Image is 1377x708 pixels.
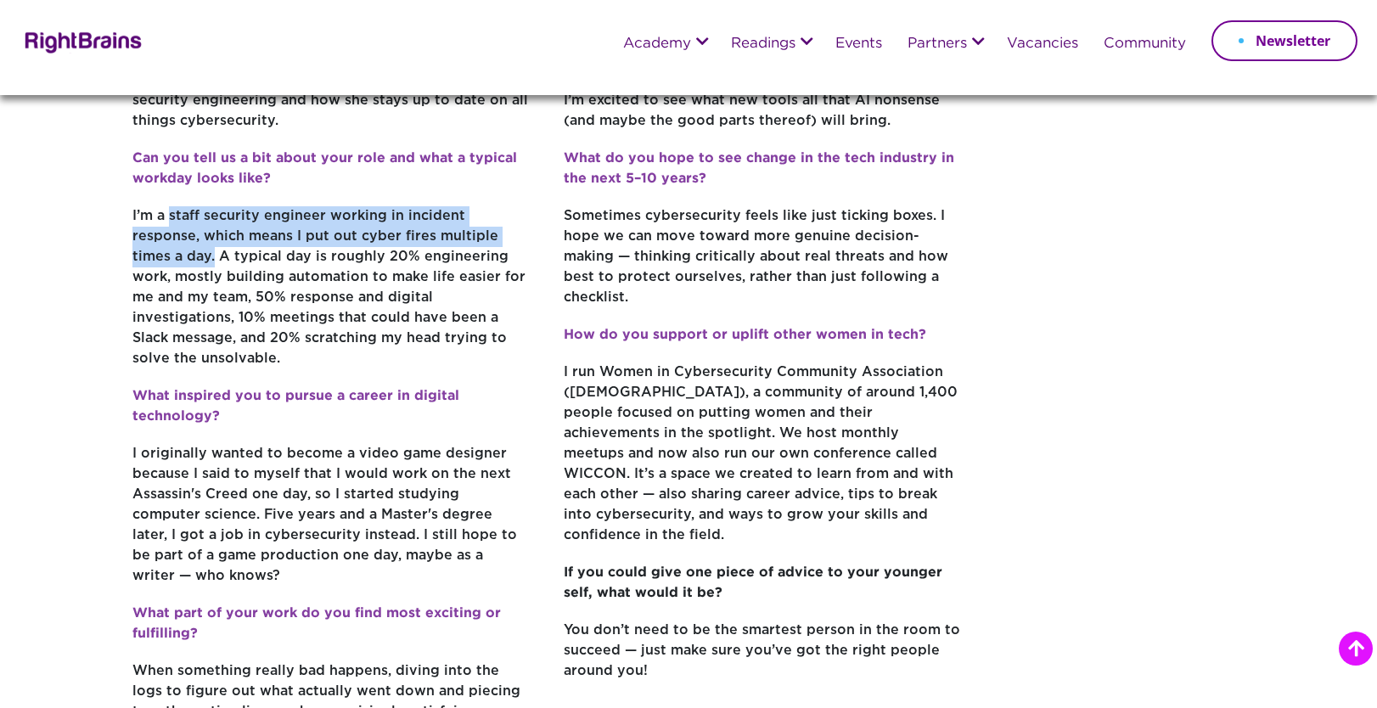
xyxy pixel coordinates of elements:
[1211,20,1357,61] a: Newsletter
[564,566,942,599] strong: If you could give one piece of advice to your younger self, what would it be?
[132,152,517,185] strong: Can you tell us a bit about your role and what a typical workday looks like?
[132,390,459,423] strong: What inspired you to pursue a career in digital technology?
[564,91,961,149] p: I’m excited to see what new tools all that AI nonsense (and maybe the good parts thereof) will br...
[623,37,691,52] a: Academy
[564,329,926,341] strong: How do you support or uplift other women in tech?
[132,607,501,640] strong: What part of your work do you find most exciting or fulfilling?
[731,37,795,52] a: Readings
[20,29,143,53] img: Rightbrains
[908,37,967,52] a: Partners
[132,206,530,386] p: I’m a staff security engineer working in incident response, which means I put out cyber fires mul...
[564,206,961,325] p: Sometimes cybersecurity feels like just ticking boxes. I hope we can move toward more genuine dec...
[835,37,882,52] a: Events
[564,152,954,185] strong: What do you hope to see change in the tech industry in the next 5–10 years?
[564,362,961,563] p: I run Women in Cybersecurity Community Association ([DEMOGRAPHIC_DATA]), a community of around 1,...
[564,621,961,699] p: You don’t need to be the smartest person in the room to succeed — just make sure you’ve got the r...
[132,444,530,604] p: I originally wanted to become a video game designer because I said to myself that I would work on...
[1104,37,1186,52] a: Community
[1007,37,1078,52] a: Vacancies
